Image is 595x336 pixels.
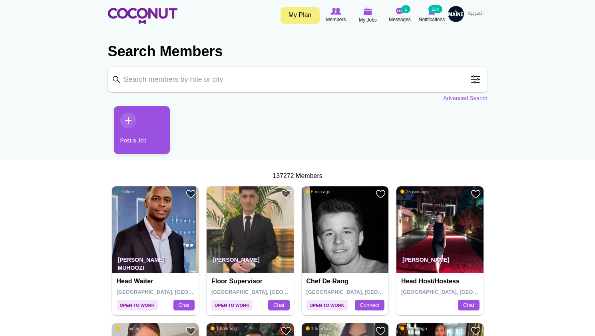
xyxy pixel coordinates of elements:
span: 1 hour ago [400,326,427,331]
img: Browse Members [330,8,341,15]
a: العربية [464,6,488,22]
a: Add to Favourites [281,189,291,199]
span: Notifications [419,16,445,24]
span: Open to Work [306,300,348,310]
a: Add to Favourites [376,189,386,199]
a: Post a Job [114,106,170,154]
img: My Jobs [364,8,372,15]
span: Open to Work [117,300,158,310]
a: Chat [268,300,289,311]
a: Add to Favourites [186,189,196,199]
span: 6 min ago [211,189,235,194]
a: Advanced Search [443,94,488,102]
input: Search members by role or city [108,67,488,92]
li: 1 / 1 [108,106,164,160]
a: Chat [173,300,195,311]
span: Messages [389,16,411,24]
a: Add to Favourites [376,326,386,336]
small: 234 [428,5,442,13]
span: [GEOGRAPHIC_DATA], [GEOGRAPHIC_DATA] [117,289,231,295]
span: 1 hour ago [211,326,237,331]
h4: Chef de Rang [306,278,386,285]
h4: Head Host/Hostess [401,278,481,285]
span: 25 min ago [400,189,428,194]
img: Notifications [428,8,435,15]
h4: Floor Supervisor [211,278,291,285]
a: Add to Favourites [281,326,291,336]
a: Add to Favourites [471,326,481,336]
a: Notifications Notifications 234 [416,6,448,24]
span: 1 hour ago [306,326,332,331]
small: 1 [401,5,410,13]
a: My Plan [281,7,320,24]
a: Add to Favourites [186,326,196,336]
h4: Head Waiter [117,278,196,285]
span: Members [326,16,346,24]
span: [GEOGRAPHIC_DATA], [GEOGRAPHIC_DATA] [306,289,420,295]
a: Add to Favourites [471,189,481,199]
p: [PERSON_NAME] [207,251,294,273]
p: [PERSON_NAME] [396,251,484,273]
span: Open to Work [211,300,253,310]
span: [GEOGRAPHIC_DATA], [GEOGRAPHIC_DATA] [211,289,325,295]
img: Home [108,8,177,24]
span: 6 min ago [306,189,330,194]
p: [PERSON_NAME] Muhoozi [112,251,199,273]
a: Browse Members Members [320,6,352,24]
a: Chat [458,300,479,311]
a: My Jobs My Jobs [352,6,384,25]
span: 52 min ago [116,326,143,331]
span: [GEOGRAPHIC_DATA], [GEOGRAPHIC_DATA] [401,289,515,295]
img: Messages [396,8,404,15]
div: 137272 Members [108,172,488,181]
span: My Jobs [359,16,377,24]
a: Connect [355,300,384,311]
span: Online [116,189,134,194]
a: Messages Messages 1 [384,6,416,24]
h2: Search Members [108,42,488,61]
